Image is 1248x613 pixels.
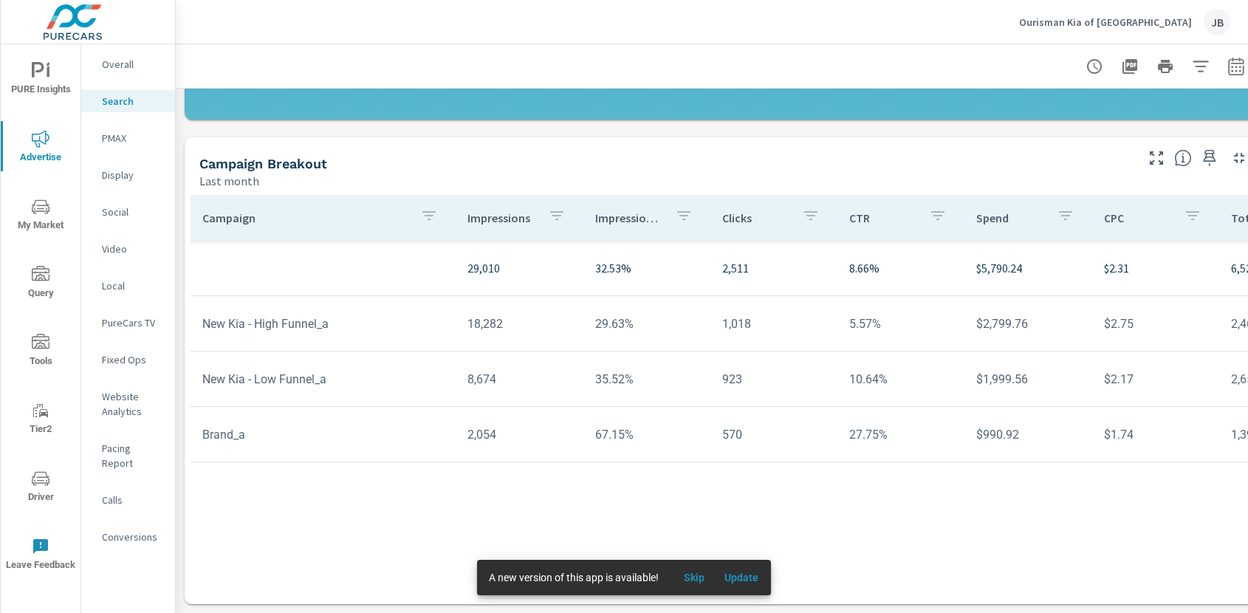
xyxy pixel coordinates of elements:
p: Local [102,278,163,293]
span: This is a summary of Search performance results by campaign. Each column can be sorted. [1174,149,1192,167]
td: 27.75% [837,416,964,453]
p: Fixed Ops [102,352,163,367]
h5: Campaign Breakout [199,156,327,171]
p: CTR [849,210,917,225]
span: Leave Feedback [5,538,76,574]
td: New Kia - Low Funnel_a [191,360,456,398]
td: 35.52% [583,360,710,398]
div: Pacing Report [81,437,175,474]
p: $5,790.24 [976,259,1080,277]
p: Overall [102,57,163,72]
p: PMAX [102,131,163,145]
p: 29,010 [467,259,571,277]
span: Driver [5,470,76,506]
span: A new version of this app is available! [489,572,659,583]
span: My Market [5,198,76,234]
td: 8,674 [456,360,583,398]
div: Fixed Ops [81,349,175,371]
div: Social [81,201,175,223]
div: Website Analytics [81,386,175,422]
td: 18,282 [456,305,583,343]
div: Calls [81,489,175,511]
p: Impressions [467,210,535,225]
p: Clicks [722,210,790,225]
span: PURE Insights [5,62,76,98]
p: Video [102,242,163,256]
p: Website Analytics [102,389,163,419]
td: 67.15% [583,416,710,453]
td: 923 [710,360,837,398]
div: Local [81,275,175,297]
div: Overall [81,53,175,75]
p: Social [102,205,163,219]
td: 29.63% [583,305,710,343]
span: Skip [676,571,712,584]
td: 10.64% [837,360,964,398]
button: Print Report [1151,52,1180,81]
span: Update [724,571,759,584]
button: Skip [671,566,718,589]
span: Tier2 [5,402,76,438]
p: Ourisman Kia of [GEOGRAPHIC_DATA] [1019,16,1192,29]
td: $2,799.76 [964,305,1091,343]
p: Impression Share [595,210,663,225]
td: $2.75 [1092,305,1219,343]
td: $1.74 [1092,416,1219,453]
div: Display [81,164,175,186]
p: Conversions [102,530,163,544]
td: Brand_a [191,416,456,453]
div: JB [1204,9,1230,35]
td: $2.17 [1092,360,1219,398]
p: 32.53% [595,259,699,277]
td: 570 [710,416,837,453]
p: Last month [199,172,259,190]
div: PureCars TV [81,312,175,334]
p: CPC [1104,210,1172,225]
span: Advertise [5,130,76,166]
p: Spend [976,210,1044,225]
p: $2.31 [1104,259,1207,277]
div: Conversions [81,526,175,548]
td: 2,054 [456,416,583,453]
p: Campaign [202,210,408,225]
p: Pacing Report [102,441,163,470]
td: New Kia - High Funnel_a [191,305,456,343]
p: Calls [102,493,163,507]
div: nav menu [1,44,80,588]
p: Display [102,168,163,182]
span: Tools [5,334,76,370]
div: PMAX [81,127,175,149]
span: Query [5,266,76,302]
td: 5.57% [837,305,964,343]
td: $990.92 [964,416,1091,453]
button: Apply Filters [1186,52,1216,81]
td: $1,999.56 [964,360,1091,398]
p: Search [102,94,163,109]
button: "Export Report to PDF" [1115,52,1145,81]
td: 1,018 [710,305,837,343]
p: 8.66% [849,259,953,277]
p: PureCars TV [102,315,163,330]
p: 2,511 [722,259,826,277]
button: Make Fullscreen [1145,146,1168,170]
div: Search [81,90,175,112]
button: Update [718,566,765,589]
span: Save this to your personalized report [1198,146,1221,170]
div: Video [81,238,175,260]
